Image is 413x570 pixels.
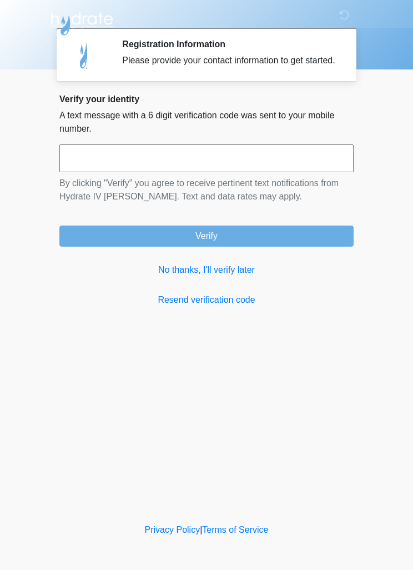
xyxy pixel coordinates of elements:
a: | [200,525,202,534]
a: Terms of Service [202,525,268,534]
a: Resend verification code [59,293,354,307]
a: Privacy Policy [145,525,200,534]
div: Please provide your contact information to get started. [122,54,337,67]
h2: Verify your identity [59,94,354,104]
img: Hydrate IV Bar - Chandler Logo [48,8,115,36]
button: Verify [59,226,354,247]
p: A text message with a 6 digit verification code was sent to your mobile number. [59,109,354,136]
p: By clicking "Verify" you agree to receive pertinent text notifications from Hydrate IV [PERSON_NA... [59,177,354,203]
a: No thanks, I'll verify later [59,263,354,277]
img: Agent Avatar [68,39,101,72]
